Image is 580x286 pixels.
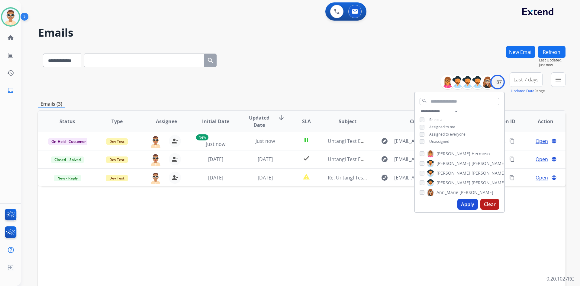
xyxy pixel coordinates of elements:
[437,160,470,166] span: [PERSON_NAME]
[111,118,123,125] span: Type
[472,151,490,157] span: Hermoso
[410,118,433,125] span: Customer
[437,151,470,157] span: [PERSON_NAME]
[472,160,505,166] span: [PERSON_NAME]
[511,89,534,94] button: Updated Date
[150,172,162,184] img: agent-avatar
[156,118,177,125] span: Assignee
[539,63,565,67] span: Just now
[472,180,505,186] span: [PERSON_NAME]
[511,88,545,94] span: Range
[429,139,449,144] span: Unassigned
[2,8,19,25] img: avatar
[196,134,208,140] p: New
[171,156,179,163] mat-icon: person_remove
[516,111,565,132] th: Action
[7,34,14,41] mat-icon: home
[510,72,543,87] button: Last 7 days
[303,173,310,180] mat-icon: report_problem
[339,118,356,125] span: Subject
[246,114,273,129] span: Updated Date
[429,132,466,137] span: Assigned to everyone
[328,138,387,144] span: Untangl Test Email [DATE]
[394,156,456,163] span: [EMAIL_ADDRESS][PERSON_NAME][DOMAIN_NAME]
[106,138,128,145] span: Dev Test
[394,174,456,181] span: [EMAIL_ADDRESS][PERSON_NAME][DOMAIN_NAME]
[536,174,548,181] span: Open
[536,156,548,163] span: Open
[429,117,444,122] span: Select all
[208,156,223,163] span: [DATE]
[381,174,388,181] mat-icon: explore
[150,135,162,148] img: agent-avatar
[480,199,499,210] button: Clear
[171,137,179,145] mat-icon: person_remove
[51,156,84,163] span: Closed – Solved
[555,76,562,83] mat-icon: menu
[7,87,14,94] mat-icon: inbox
[328,174,398,181] span: Re: Untangl Test Email - [DATE]
[422,98,427,104] mat-icon: search
[538,46,565,58] button: Refresh
[536,137,548,145] span: Open
[457,199,478,210] button: Apply
[437,170,470,176] span: [PERSON_NAME]
[54,175,81,181] span: New - Reply
[394,137,456,145] span: [EMAIL_ADDRESS][PERSON_NAME][DOMAIN_NAME]
[206,141,225,147] span: Just now
[278,114,285,121] mat-icon: arrow_downward
[303,155,310,162] mat-icon: check
[509,175,515,180] mat-icon: content_copy
[171,174,179,181] mat-icon: person_remove
[258,174,273,181] span: [DATE]
[7,52,14,59] mat-icon: list_alt
[539,58,565,63] span: Last Updated:
[381,156,388,163] mat-icon: explore
[38,27,565,39] h2: Emails
[208,174,223,181] span: [DATE]
[150,153,162,166] img: agent-avatar
[509,156,515,162] mat-icon: content_copy
[381,137,388,145] mat-icon: explore
[546,275,574,282] p: 0.20.1027RC
[472,170,505,176] span: [PERSON_NAME]
[106,156,128,163] span: Dev Test
[551,175,557,180] mat-icon: language
[207,57,214,64] mat-icon: search
[551,138,557,144] mat-icon: language
[437,180,470,186] span: [PERSON_NAME]
[514,78,539,81] span: Last 7 days
[490,75,505,89] div: +87
[302,118,311,125] span: SLA
[48,138,89,145] span: On-Hold - Customer
[506,46,535,58] button: New Email
[106,175,128,181] span: Dev Test
[303,136,310,144] mat-icon: pause
[60,118,75,125] span: Status
[437,189,458,196] span: Ann_Marie
[509,138,515,144] mat-icon: content_copy
[429,124,455,130] span: Assigned to me
[256,138,275,144] span: Just now
[328,156,389,163] span: Untangl Test Email - [DATE]
[551,156,557,162] mat-icon: language
[7,69,14,77] mat-icon: history
[459,189,493,196] span: [PERSON_NAME]
[38,100,65,108] p: Emails (3)
[202,118,229,125] span: Initial Date
[258,156,273,163] span: [DATE]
